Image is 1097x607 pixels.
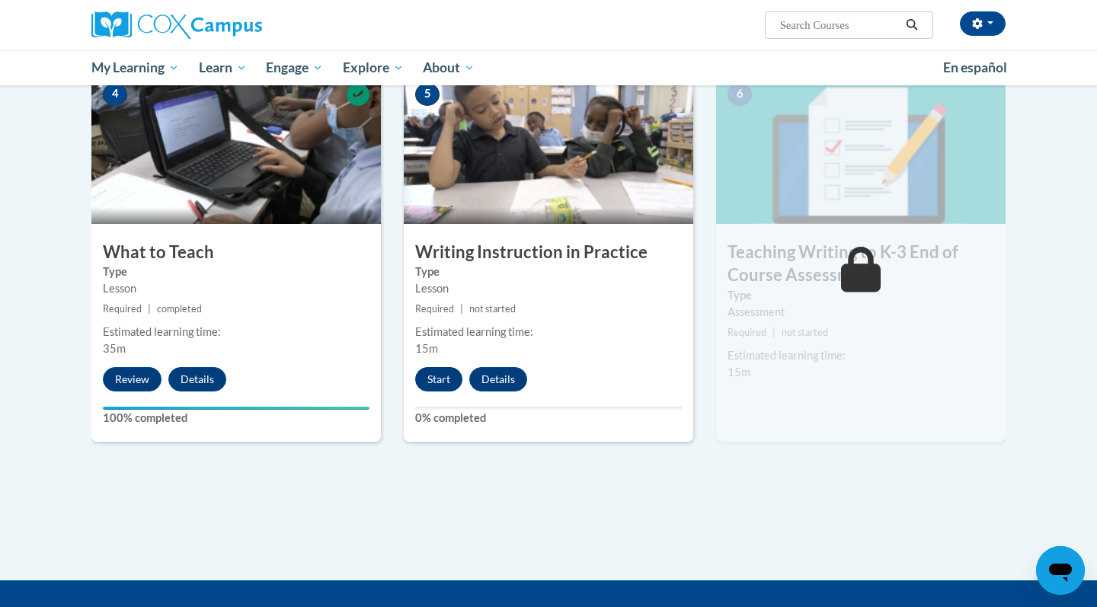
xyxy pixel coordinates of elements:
[91,11,381,39] a: Cox Campus
[404,241,693,264] h3: Writing Instruction in Practice
[943,59,1007,75] span: En español
[103,324,369,340] div: Estimated learning time:
[1036,546,1085,595] iframe: Button to launch messaging window
[469,367,527,391] button: Details
[728,366,750,379] span: 15m
[460,303,463,315] span: |
[728,304,994,321] div: Assessment
[199,59,247,77] span: Learn
[782,327,828,338] span: not started
[415,83,440,106] span: 5
[779,16,900,34] input: Search Courses
[415,280,682,297] div: Lesson
[103,407,369,410] div: Your progress
[91,241,381,264] h3: What to Teach
[728,327,766,338] span: Required
[333,50,414,85] a: Explore
[716,72,1006,224] img: Course Image
[415,303,454,315] span: Required
[157,303,202,315] span: completed
[415,367,462,391] button: Start
[960,11,1006,36] button: Account Settings
[256,50,333,85] a: Engage
[772,327,776,338] span: |
[69,50,1028,85] div: Main menu
[189,50,257,85] a: Learn
[716,241,1006,288] h3: Teaching Writing to K-3 End of Course Assessment
[91,72,381,224] img: Course Image
[103,410,369,426] label: 100% completed
[103,303,142,315] span: Required
[933,52,1017,84] a: En español
[728,287,994,304] label: Type
[91,11,262,39] img: Cox Campus
[423,59,475,77] span: About
[103,367,162,391] button: Review
[148,303,151,315] span: |
[414,50,485,85] a: About
[91,59,179,77] span: My Learning
[103,342,126,355] span: 35m
[103,264,369,280] label: Type
[82,50,189,85] a: My Learning
[415,324,682,340] div: Estimated learning time:
[168,367,226,391] button: Details
[900,16,923,34] button: Search
[343,59,404,77] span: Explore
[415,342,438,355] span: 15m
[728,347,994,364] div: Estimated learning time:
[103,280,369,297] div: Lesson
[728,83,752,106] span: 6
[103,83,127,106] span: 4
[266,59,323,77] span: Engage
[415,410,682,426] label: 0% completed
[469,303,516,315] span: not started
[415,264,682,280] label: Type
[404,72,693,224] img: Course Image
